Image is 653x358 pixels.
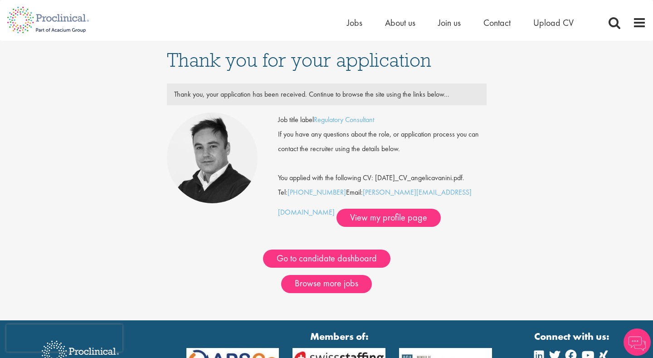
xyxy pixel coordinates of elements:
[167,48,431,72] span: Thank you for your application
[533,17,574,29] a: Upload CV
[314,115,374,124] a: Regulatory Consultant
[271,156,493,185] div: You applied with the following CV: [DATE]_CV_angelicavanini.pdf.
[385,17,415,29] a: About us
[271,127,493,156] div: If you have any questions about the role, or application process you can contact the recruiter us...
[483,17,511,29] a: Contact
[271,113,493,127] div: Job title label
[438,17,461,29] a: Join us
[278,187,472,217] a: [PERSON_NAME][EMAIL_ADDRESS][DOMAIN_NAME]
[6,324,122,352] iframe: reCAPTCHA
[167,87,486,102] div: Thank you, your application has been received. Continue to browse the site using the links below...
[347,17,362,29] a: Jobs
[534,329,611,343] strong: Connect with us:
[186,329,492,343] strong: Members of:
[288,187,346,197] a: [PHONE_NUMBER]
[336,209,441,227] a: View my profile page
[624,329,651,356] img: Chatbot
[281,275,372,293] a: Browse more jobs
[263,250,390,268] a: Go to candidate dashboard
[167,113,258,203] img: Peter Duvall
[278,113,487,227] div: Tel: Email:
